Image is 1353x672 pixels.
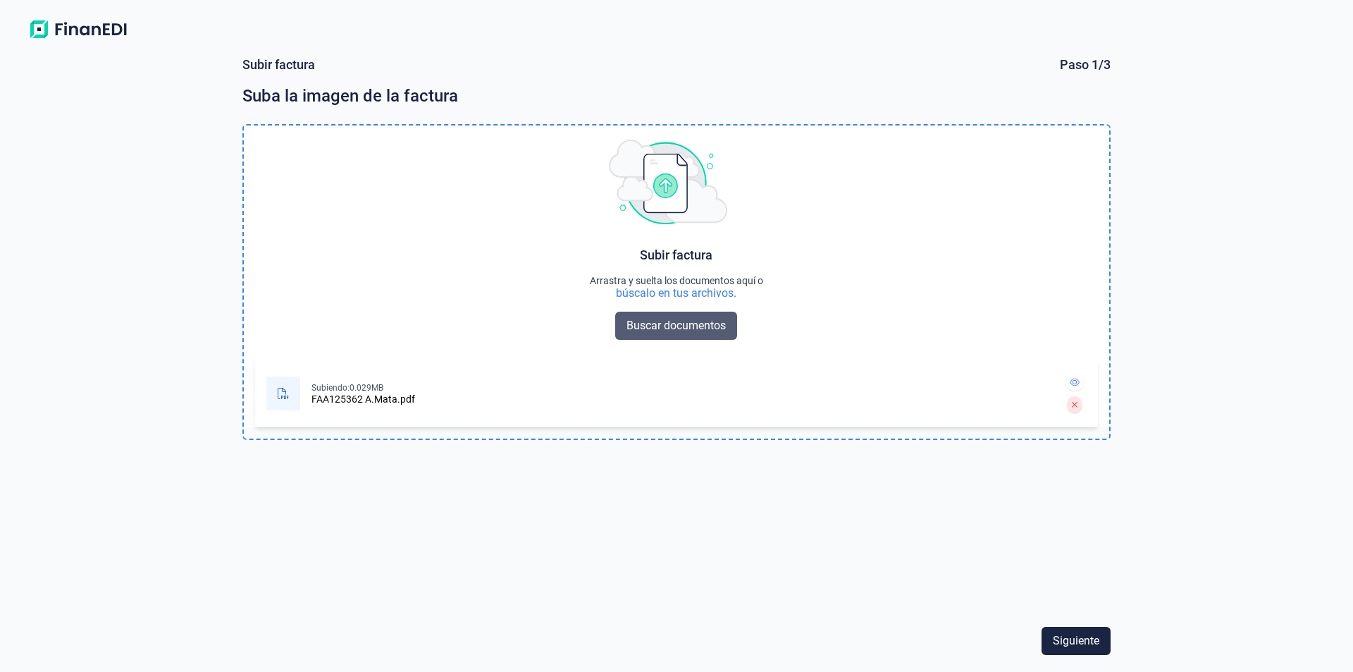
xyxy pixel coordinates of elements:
[615,312,737,340] button: Buscar documentos
[1042,627,1111,655] button: Siguiente
[590,286,763,300] div: búscalo en tus archivos.
[311,393,415,405] div: FAA125362 A.Mata.pdf
[640,247,712,264] div: Subir factura
[1053,633,1099,649] span: Siguiente
[23,17,134,42] img: Logo de aplicación
[311,382,415,393] div: Subiendo: 0.029MB
[626,317,726,334] span: Buscar documentos
[242,85,1111,107] div: Suba la imagen de la factura
[242,56,315,73] div: Subir factura
[590,275,763,286] div: Arrastra y suelta los documentos aquí o
[616,286,736,300] div: búscalo en tus archivos.
[1060,56,1111,73] div: Paso 1/3
[609,140,727,224] img: upload img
